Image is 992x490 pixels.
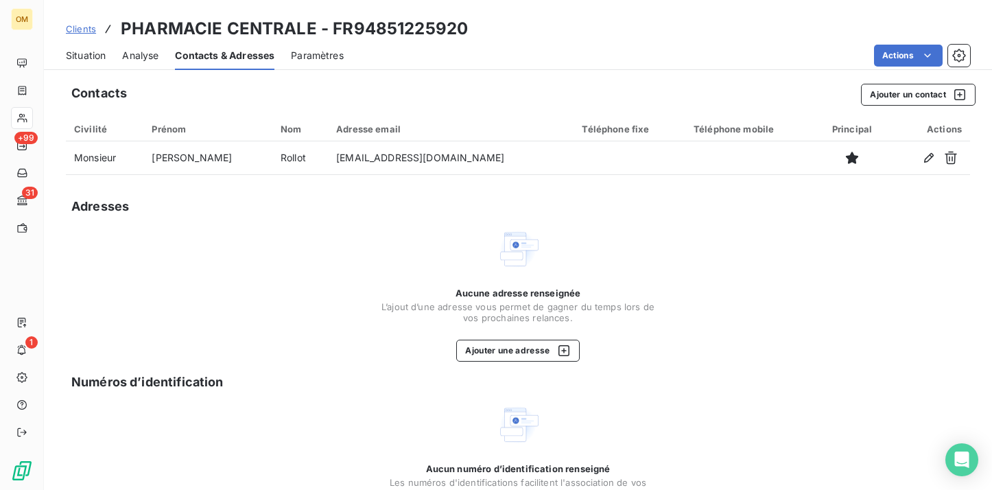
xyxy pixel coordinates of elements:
[11,8,33,30] div: OM
[121,16,468,41] h3: PHARMACIE CENTRALE - FR94851225920
[456,288,581,299] span: Aucune adresse renseignée
[582,124,677,135] div: Téléphone fixe
[874,45,943,67] button: Actions
[66,23,96,34] span: Clients
[281,124,320,135] div: Nom
[66,49,106,62] span: Situation
[71,197,129,216] h5: Adresses
[122,49,158,62] span: Analyse
[945,443,978,476] div: Open Intercom Messenger
[74,124,135,135] div: Civilité
[426,463,611,474] span: Aucun numéro d’identification renseigné
[66,141,143,174] td: Monsieur
[381,301,655,323] span: L’ajout d’une adresse vous permet de gagner du temps lors de vos prochaines relances.
[152,124,264,135] div: Prénom
[861,84,976,106] button: Ajouter un contact
[694,124,806,135] div: Téléphone mobile
[25,336,38,349] span: 1
[328,141,574,174] td: [EMAIL_ADDRESS][DOMAIN_NAME]
[11,460,33,482] img: Logo LeanPay
[456,340,579,362] button: Ajouter une adresse
[66,22,96,36] a: Clients
[71,84,127,103] h5: Contacts
[496,227,540,271] img: Empty state
[175,49,274,62] span: Contacts & Adresses
[496,403,540,447] img: Empty state
[336,124,565,135] div: Adresse email
[272,141,328,174] td: Rollot
[143,141,272,174] td: [PERSON_NAME]
[71,373,224,392] h5: Numéros d’identification
[898,124,962,135] div: Actions
[291,49,344,62] span: Paramètres
[22,187,38,199] span: 31
[14,132,38,144] span: +99
[823,124,882,135] div: Principal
